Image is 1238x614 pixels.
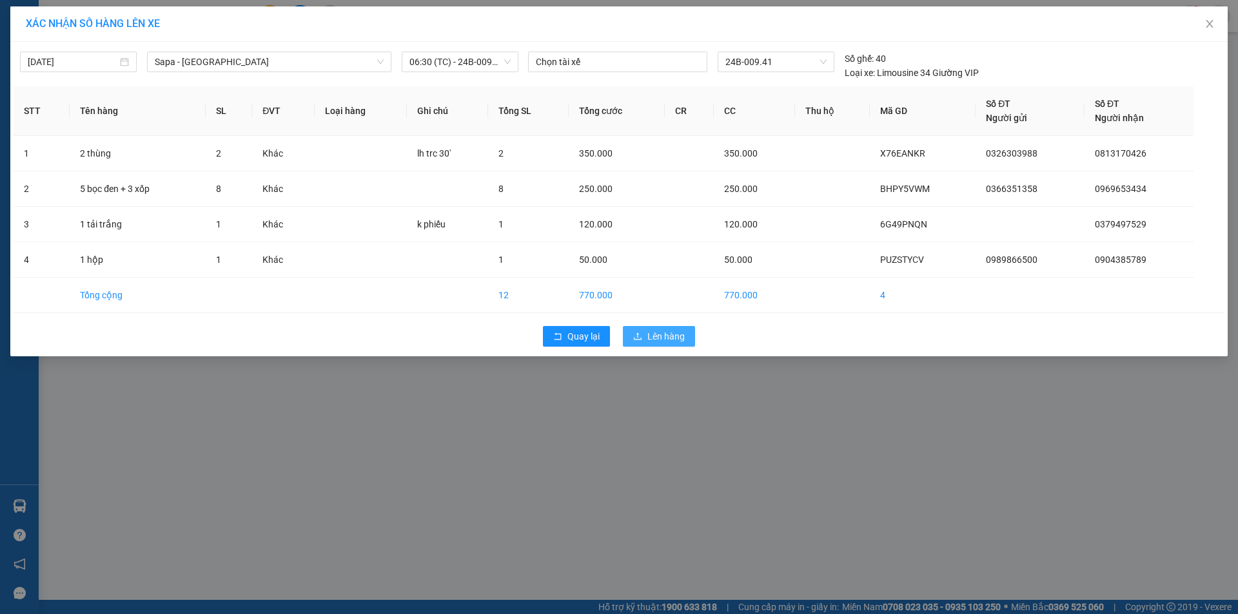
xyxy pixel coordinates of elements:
[1095,254,1146,265] span: 0904385789
[880,184,930,194] span: BHPY5VWM
[1095,148,1146,158] span: 0813170426
[880,148,925,158] span: X76EANKR
[569,86,665,136] th: Tổng cước
[845,66,875,80] span: Loại xe:
[724,184,758,194] span: 250.000
[569,278,665,313] td: 770.000
[498,184,504,194] span: 8
[70,136,206,171] td: 2 thùng
[543,326,610,347] button: rollbackQuay lại
[70,242,206,278] td: 1 hộp
[724,254,752,265] span: 50.000
[845,52,886,66] div: 40
[567,329,600,343] span: Quay lại
[14,86,70,136] th: STT
[70,86,206,136] th: Tên hàng
[488,278,569,313] td: 12
[216,254,221,265] span: 1
[579,184,613,194] span: 250.000
[70,278,206,313] td: Tổng cộng
[409,52,511,72] span: 06:30 (TC) - 24B-009.41
[579,148,613,158] span: 350.000
[315,86,407,136] th: Loại hàng
[986,184,1037,194] span: 0366351358
[216,219,221,229] span: 1
[986,254,1037,265] span: 0989866500
[1095,219,1146,229] span: 0379497529
[407,86,489,136] th: Ghi chú
[880,219,927,229] span: 6G49PNQN
[216,184,221,194] span: 8
[724,219,758,229] span: 120.000
[14,207,70,242] td: 3
[553,332,562,342] span: rollback
[252,207,314,242] td: Khác
[252,136,314,171] td: Khác
[252,86,314,136] th: ĐVT
[665,86,713,136] th: CR
[26,17,160,30] span: XÁC NHẬN SỐ HÀNG LÊN XE
[725,52,826,72] span: 24B-009.41
[880,254,924,265] span: PUZSTYCV
[28,55,117,69] input: 12/09/2025
[714,278,796,313] td: 770.000
[870,278,976,313] td: 4
[986,113,1027,123] span: Người gửi
[986,148,1037,158] span: 0326303988
[579,219,613,229] span: 120.000
[647,329,685,343] span: Lên hàng
[498,254,504,265] span: 1
[870,86,976,136] th: Mã GD
[795,86,870,136] th: Thu hộ
[845,52,874,66] span: Số ghế:
[216,148,221,158] span: 2
[1192,6,1228,43] button: Close
[498,148,504,158] span: 2
[252,242,314,278] td: Khác
[633,332,642,342] span: upload
[417,219,446,229] span: k phiếu
[714,86,796,136] th: CC
[14,136,70,171] td: 1
[986,99,1010,109] span: Số ĐT
[155,52,384,72] span: Sapa - Hà Tĩnh
[70,171,206,207] td: 5 bọc đen + 3 xốp
[417,148,451,158] span: lh trc 30'
[14,242,70,278] td: 4
[1204,19,1215,29] span: close
[14,171,70,207] td: 2
[623,326,695,347] button: uploadLên hàng
[206,86,252,136] th: SL
[724,148,758,158] span: 350.000
[1095,99,1119,109] span: Số ĐT
[579,254,607,265] span: 50.000
[498,219,504,229] span: 1
[252,171,314,207] td: Khác
[1095,184,1146,194] span: 0969653434
[1095,113,1144,123] span: Người nhận
[845,66,979,80] div: Limousine 34 Giường VIP
[70,207,206,242] td: 1 tải trắng
[488,86,569,136] th: Tổng SL
[377,58,384,66] span: down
